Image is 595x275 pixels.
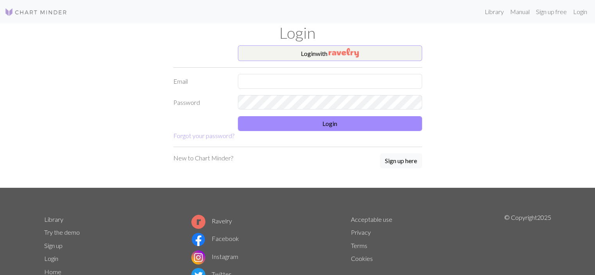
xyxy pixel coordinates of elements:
a: Login [570,4,590,20]
a: Instagram [191,253,238,260]
a: Forgot your password? [173,132,234,139]
a: Library [44,216,63,223]
img: Ravelry logo [191,215,205,229]
a: Sign up [44,242,63,249]
img: Facebook logo [191,232,205,246]
button: Login [238,116,422,131]
label: Email [169,74,233,89]
a: Ravelry [191,217,232,225]
img: Logo [5,7,67,17]
img: Instagram logo [191,250,205,264]
a: Try the demo [44,228,80,236]
img: Ravelry [329,48,359,58]
a: Cookies [351,255,373,262]
a: Privacy [351,228,371,236]
button: Loginwith [238,45,422,61]
a: Sign up free [533,4,570,20]
a: Library [482,4,507,20]
label: Password [169,95,233,110]
a: Login [44,255,58,262]
a: Terms [351,242,367,249]
p: New to Chart Minder? [173,153,233,163]
a: Sign up here [380,153,422,169]
a: Facebook [191,235,239,242]
a: Manual [507,4,533,20]
button: Sign up here [380,153,422,168]
a: Acceptable use [351,216,392,223]
h1: Login [40,23,556,42]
